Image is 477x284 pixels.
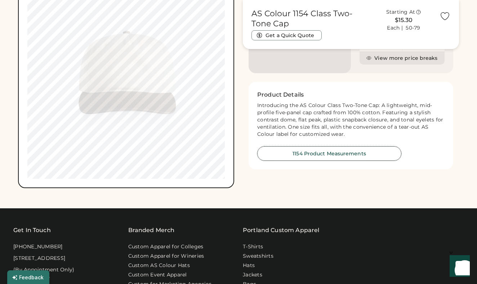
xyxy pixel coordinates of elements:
[257,90,304,99] h2: Product Details
[243,271,262,279] a: Jackets
[243,243,263,250] a: T-Shirts
[13,266,74,274] div: (By Appointment Only)
[372,16,435,25] div: $15.30
[386,9,415,16] div: Starting At
[13,255,65,262] div: [STREET_ADDRESS]
[443,252,474,283] iframe: Front Chat
[128,262,190,269] a: Custom AS Colour Hats
[257,146,401,161] button: 1154 Product Measurements
[128,271,187,279] a: Custom Event Apparel
[251,9,368,29] h1: AS Colour 1154 Class Two-Tone Cap
[360,52,445,65] button: View more price breaks
[243,226,319,235] a: Portland Custom Apparel
[13,243,63,250] div: [PHONE_NUMBER]
[128,243,204,250] a: Custom Apparel for Colleges
[128,226,175,235] div: Branded Merch
[243,253,273,260] a: Sweatshirts
[257,102,445,138] div: Introducing the AS Colour Class Two-Tone Cap: A lightweight, mid-profile five-panel cap crafted f...
[243,262,255,269] a: Hats
[128,253,204,260] a: Custom Apparel for Wineries
[251,30,322,40] button: Get a Quick Quote
[387,25,420,32] div: Each | 50-79
[13,226,51,235] div: Get In Touch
